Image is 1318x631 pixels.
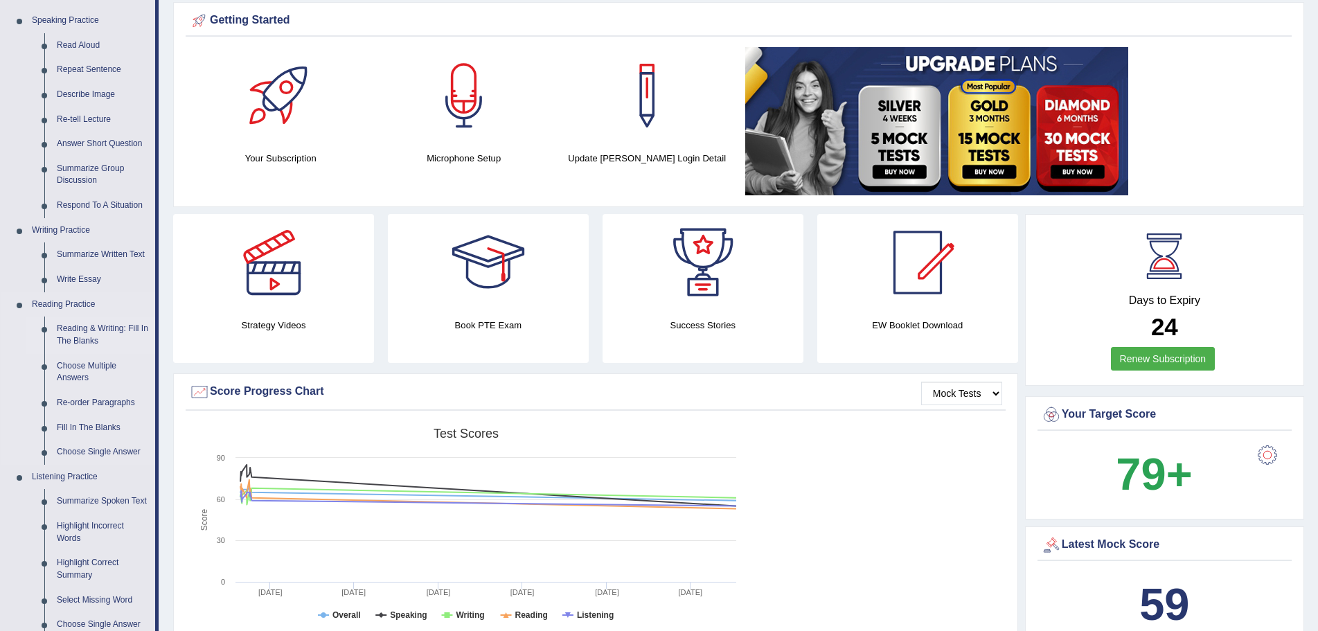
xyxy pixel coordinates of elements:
a: Summarize Spoken Text [51,489,155,514]
a: Listening Practice [26,465,155,490]
h4: Update [PERSON_NAME] Login Detail [562,151,731,166]
h4: EW Booklet Download [817,318,1018,332]
a: Choose Multiple Answers [51,354,155,391]
b: 79+ [1116,449,1192,499]
tspan: [DATE] [679,588,703,596]
text: 0 [221,578,225,586]
a: Reading Practice [26,292,155,317]
tspan: [DATE] [595,588,619,596]
b: 24 [1151,313,1178,340]
a: Fill In The Blanks [51,416,155,441]
h4: Days to Expiry [1041,294,1288,307]
h4: Strategy Videos [173,318,374,332]
tspan: [DATE] [341,588,366,596]
a: Writing Practice [26,218,155,243]
a: Summarize Written Text [51,242,155,267]
a: Summarize Group Discussion [51,157,155,193]
h4: Book PTE Exam [388,318,589,332]
tspan: [DATE] [510,588,535,596]
b: 59 [1139,579,1189,630]
div: Your Target Score [1041,405,1288,425]
div: Latest Mock Score [1041,535,1288,556]
a: Select Missing Word [51,588,155,613]
text: 30 [217,536,225,544]
h4: Your Subscription [196,151,365,166]
a: Read Aloud [51,33,155,58]
tspan: Speaking [390,610,427,620]
a: Repeat Sentence [51,57,155,82]
tspan: Reading [515,610,548,620]
tspan: [DATE] [258,588,283,596]
tspan: Score [199,509,209,531]
a: Reading & Writing: Fill In The Blanks [51,317,155,353]
a: Highlight Correct Summary [51,551,155,587]
tspan: Test scores [434,427,499,441]
a: Speaking Practice [26,8,155,33]
a: Answer Short Question [51,132,155,157]
a: Respond To A Situation [51,193,155,218]
text: 60 [217,495,225,504]
a: Highlight Incorrect Words [51,514,155,551]
a: Re-order Paragraphs [51,391,155,416]
div: Getting Started [189,10,1288,31]
tspan: Writing [456,610,484,620]
a: Re-tell Lecture [51,107,155,132]
div: Score Progress Chart [189,382,1002,402]
h4: Microphone Setup [379,151,548,166]
a: Choose Single Answer [51,440,155,465]
img: small5.jpg [745,47,1128,195]
tspan: Listening [577,610,614,620]
a: Write Essay [51,267,155,292]
text: 90 [217,454,225,462]
a: Renew Subscription [1111,347,1215,371]
tspan: Overall [332,610,361,620]
a: Describe Image [51,82,155,107]
tspan: [DATE] [427,588,451,596]
h4: Success Stories [603,318,803,332]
